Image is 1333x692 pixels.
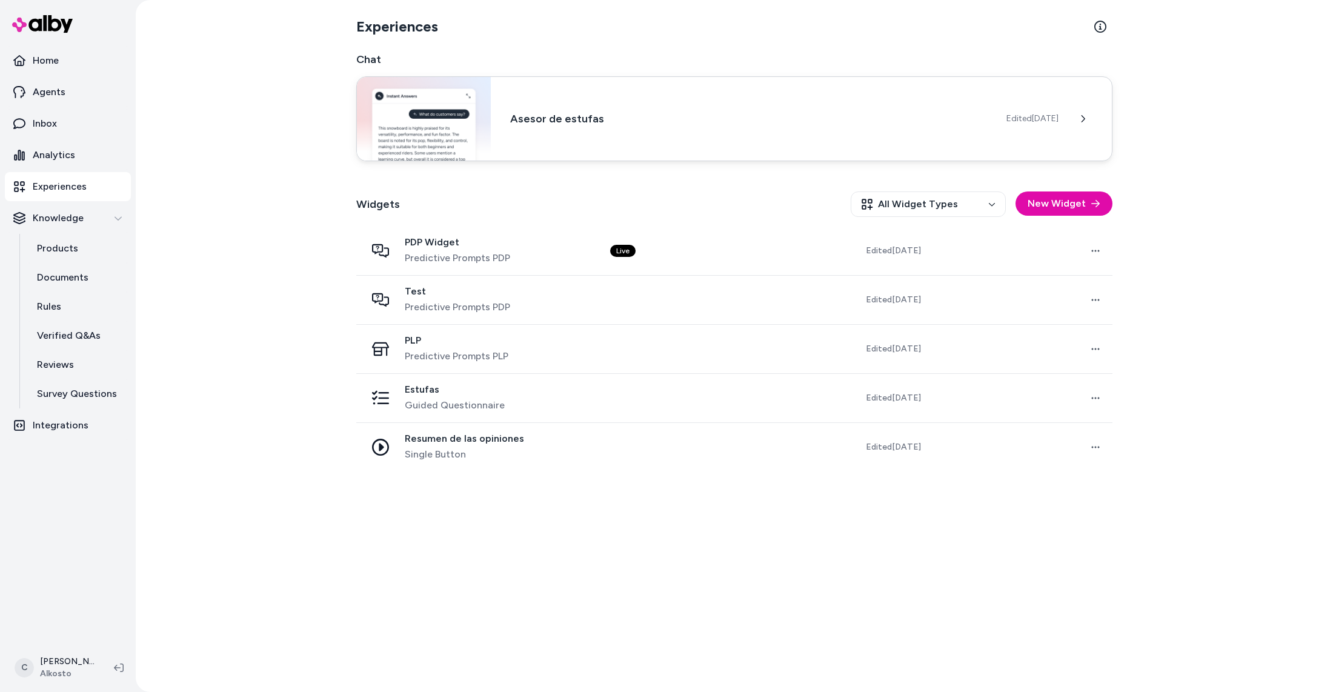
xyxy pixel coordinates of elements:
p: Rules [37,299,61,314]
span: Estufas [405,384,505,396]
a: Survey Questions [25,379,131,408]
span: C [15,658,34,677]
p: Experiences [33,179,87,194]
button: All Widget Types [851,191,1006,217]
a: Agents [5,78,131,107]
span: Edited [DATE] [1006,113,1059,125]
button: Knowledge [5,204,131,233]
p: Documents [37,270,88,285]
p: Home [33,53,59,68]
p: Survey Questions [37,387,117,401]
a: Analytics [5,141,131,170]
span: Edited [DATE] [866,441,921,453]
span: Predictive Prompts PDP [405,300,510,314]
span: Edited [DATE] [866,245,921,257]
p: Inbox [33,116,57,131]
div: Live [610,245,636,257]
p: Analytics [33,148,75,162]
h2: Experiences [356,17,438,36]
span: Alkosto [40,668,95,680]
span: Predictive Prompts PDP [405,251,510,265]
a: Home [5,46,131,75]
a: Verified Q&As [25,321,131,350]
p: Agents [33,85,65,99]
span: PDP Widget [405,236,510,248]
a: Experiences [5,172,131,201]
img: alby Logo [12,15,73,33]
a: Rules [25,292,131,321]
h2: Widgets [356,196,400,213]
span: Predictive Prompts PLP [405,349,508,364]
a: Documents [25,263,131,292]
span: Guided Questionnaire [405,398,505,413]
h2: Chat [356,51,1112,68]
button: C[PERSON_NAME]Alkosto [7,648,104,687]
a: Reviews [25,350,131,379]
p: Products [37,241,78,256]
p: Verified Q&As [37,328,101,343]
h3: Asesor de estufas [510,110,987,127]
a: Inbox [5,109,131,138]
p: Knowledge [33,211,84,225]
p: [PERSON_NAME] [40,656,95,668]
img: Chat widget [357,77,491,161]
a: Products [25,234,131,263]
span: Single Button [405,447,524,462]
span: Test [405,285,510,298]
p: Reviews [37,358,74,372]
button: New Widget [1016,191,1112,216]
span: Edited [DATE] [866,392,921,404]
span: Edited [DATE] [866,294,921,306]
a: Integrations [5,411,131,440]
span: Edited [DATE] [866,343,921,355]
p: Integrations [33,418,88,433]
span: PLP [405,334,508,347]
a: Chat widgetAsesor de estufasEdited[DATE] [356,78,1112,162]
span: Resumen de las opiniones [405,433,524,445]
